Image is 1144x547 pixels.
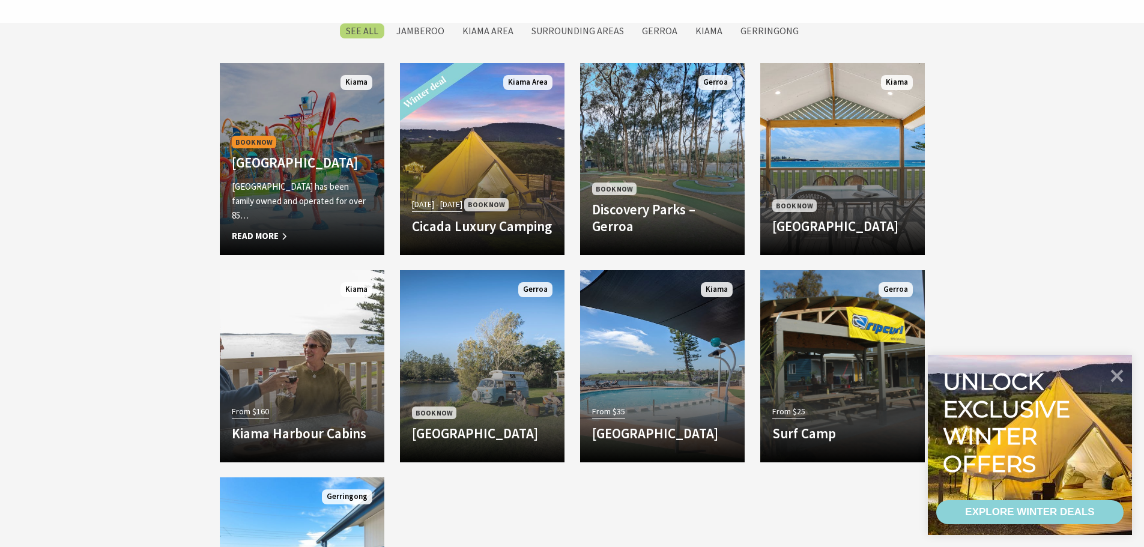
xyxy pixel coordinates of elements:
[232,229,372,243] span: Read More
[772,218,913,235] h4: [GEOGRAPHIC_DATA]
[412,425,552,442] h4: [GEOGRAPHIC_DATA]
[772,425,913,442] h4: Surf Camp
[772,199,817,212] span: Book Now
[412,198,462,211] span: [DATE] - [DATE]
[340,282,372,297] span: Kiama
[943,368,1076,477] div: Unlock exclusive winter offers
[689,23,728,38] label: Kiama
[412,406,456,419] span: Book Now
[232,425,372,442] h4: Kiama Harbour Cabins
[936,500,1124,524] a: EXPLORE WINTER DEALS
[390,23,450,38] label: Jamberoo
[580,270,745,462] a: From $35 [GEOGRAPHIC_DATA] Kiama
[760,270,925,462] a: Another Image Used From $25 Surf Camp Gerroa
[525,23,630,38] label: Surrounding Areas
[592,201,733,234] h4: Discovery Parks – Gerroa
[760,63,925,255] a: Book Now [GEOGRAPHIC_DATA] Kiama
[340,23,384,38] label: SEE All
[232,154,372,171] h4: [GEOGRAPHIC_DATA]
[518,282,552,297] span: Gerroa
[322,489,372,504] span: Gerringong
[636,23,683,38] label: Gerroa
[701,282,733,297] span: Kiama
[580,63,745,255] a: Book Now Discovery Parks – Gerroa Gerroa
[464,198,509,211] span: Book Now
[772,405,805,419] span: From $25
[965,500,1094,524] div: EXPLORE WINTER DEALS
[698,75,733,90] span: Gerroa
[232,136,276,148] span: Book Now
[232,405,269,419] span: From $160
[592,425,733,442] h4: [GEOGRAPHIC_DATA]
[340,75,372,90] span: Kiama
[232,180,372,223] p: [GEOGRAPHIC_DATA] has been family owned and operated for over 85…
[592,183,637,195] span: Book Now
[734,23,805,38] label: Gerringong
[400,270,564,462] a: Book Now [GEOGRAPHIC_DATA] Gerroa
[220,270,384,462] a: From $160 Kiama Harbour Cabins Kiama
[881,75,913,90] span: Kiama
[592,405,625,419] span: From $35
[400,63,564,255] a: Another Image Used [DATE] - [DATE] Book Now Cicada Luxury Camping Kiama Area
[879,282,913,297] span: Gerroa
[456,23,519,38] label: Kiama Area
[503,75,552,90] span: Kiama Area
[412,218,552,235] h4: Cicada Luxury Camping
[220,63,384,255] a: Book Now [GEOGRAPHIC_DATA] [GEOGRAPHIC_DATA] has been family owned and operated for over 85… Read...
